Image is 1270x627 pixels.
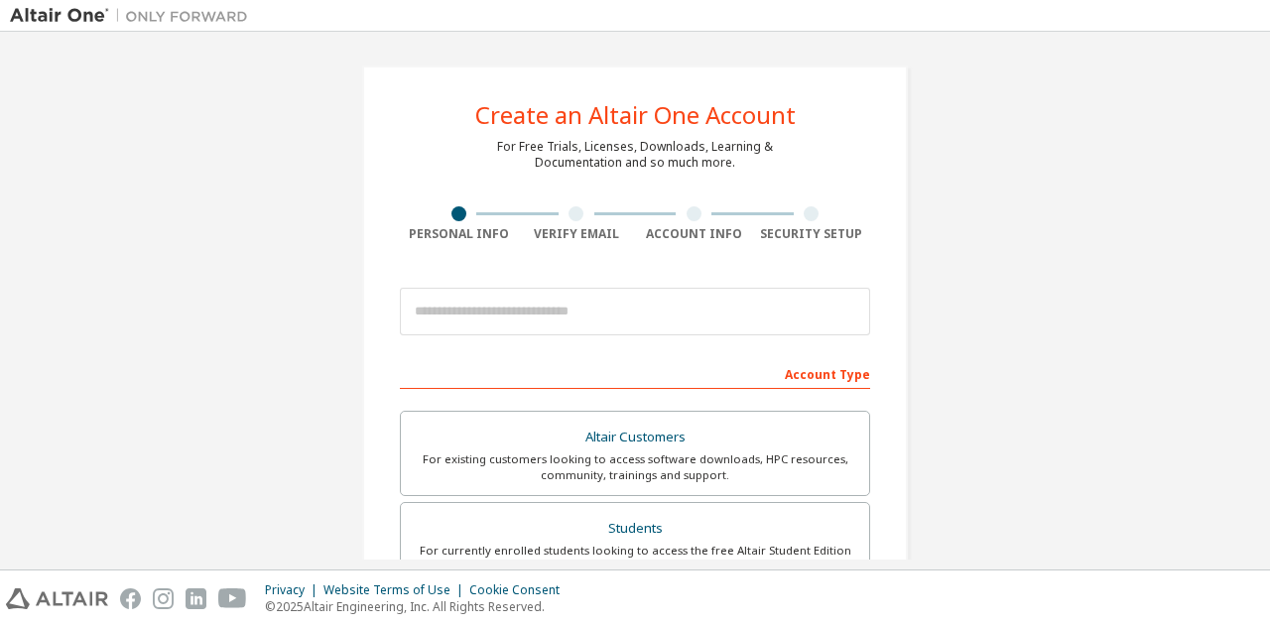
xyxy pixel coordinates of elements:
img: linkedin.svg [186,588,206,609]
div: Privacy [265,582,323,598]
div: Account Type [400,357,870,389]
img: facebook.svg [120,588,141,609]
div: Altair Customers [413,424,857,451]
img: Altair One [10,6,258,26]
p: © 2025 Altair Engineering, Inc. All Rights Reserved. [265,598,571,615]
div: Verify Email [518,226,636,242]
div: For currently enrolled students looking to access the free Altair Student Edition bundle and all ... [413,543,857,574]
div: Account Info [635,226,753,242]
img: instagram.svg [153,588,174,609]
div: For Free Trials, Licenses, Downloads, Learning & Documentation and so much more. [497,139,773,171]
div: Students [413,515,857,543]
div: Security Setup [753,226,871,242]
div: Personal Info [400,226,518,242]
img: youtube.svg [218,588,247,609]
div: For existing customers looking to access software downloads, HPC resources, community, trainings ... [413,451,857,483]
div: Cookie Consent [469,582,571,598]
div: Website Terms of Use [323,582,469,598]
div: Create an Altair One Account [475,103,796,127]
img: altair_logo.svg [6,588,108,609]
